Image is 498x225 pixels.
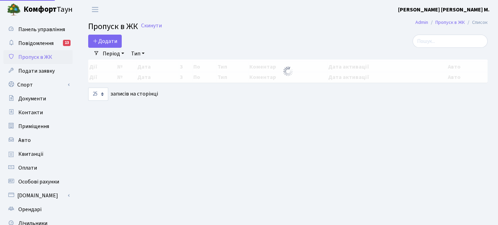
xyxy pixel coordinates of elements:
[398,6,490,14] a: [PERSON_NAME] [PERSON_NAME] М.
[24,4,73,16] span: Таун
[128,48,147,60] a: Тип
[18,26,65,33] span: Панель управління
[3,147,73,161] a: Квитанції
[413,35,488,48] input: Пошук...
[18,67,55,75] span: Подати заявку
[141,22,162,29] a: Скинути
[3,119,73,133] a: Приміщення
[7,3,21,17] img: logo.png
[18,39,54,47] span: Повідомлення
[86,4,104,15] button: Переключити навігацію
[18,206,41,213] span: Орендарі
[283,66,294,77] img: Обробка...
[18,164,37,172] span: Оплати
[415,19,428,26] a: Admin
[3,175,73,189] a: Особові рахунки
[88,35,122,48] a: Додати
[3,22,73,36] a: Панель управління
[398,6,490,13] b: [PERSON_NAME] [PERSON_NAME] М.
[18,53,52,61] span: Пропуск в ЖК
[3,36,73,50] a: Повідомлення13
[18,109,43,116] span: Контакти
[3,133,73,147] a: Авто
[3,202,73,216] a: Орендарі
[3,92,73,106] a: Документи
[3,161,73,175] a: Оплати
[88,88,108,101] select: записів на сторінці
[100,48,127,60] a: Період
[24,4,57,15] b: Комфорт
[63,40,71,46] div: 13
[18,123,49,130] span: Приміщення
[18,150,44,158] span: Квитанції
[3,64,73,78] a: Подати заявку
[435,19,465,26] a: Пропуск в ЖК
[18,95,46,102] span: Документи
[88,20,138,33] span: Пропуск в ЖК
[88,88,158,101] label: записів на сторінці
[405,15,498,30] nav: breadcrumb
[3,189,73,202] a: [DOMAIN_NAME]
[93,37,117,45] span: Додати
[465,19,488,26] li: Список
[3,50,73,64] a: Пропуск в ЖК
[18,136,31,144] span: Авто
[3,106,73,119] a: Контакти
[18,178,59,186] span: Особові рахунки
[3,78,73,92] a: Спорт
